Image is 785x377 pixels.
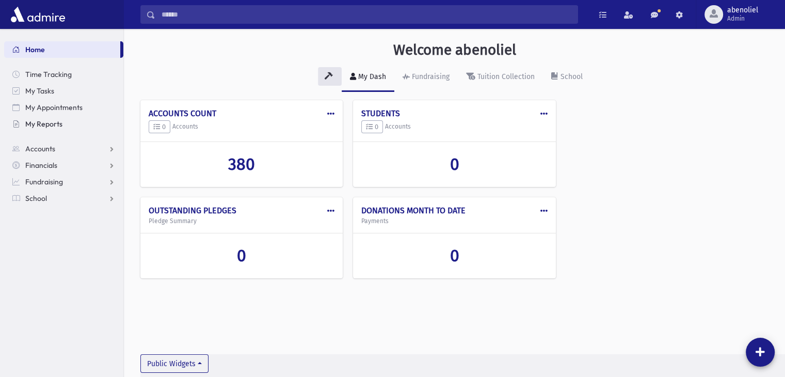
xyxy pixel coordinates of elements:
span: Accounts [25,144,55,153]
h5: Accounts [361,120,547,134]
a: School [4,190,123,207]
button: 0 [361,120,383,134]
a: My Tasks [4,83,123,99]
span: Time Tracking [25,70,72,79]
a: 0 [361,246,547,265]
span: 380 [228,154,255,174]
h5: Pledge Summary [149,217,334,225]
h3: Welcome abenoliel [393,41,516,59]
span: My Tasks [25,86,54,96]
div: Tuition Collection [475,72,535,81]
a: My Appointments [4,99,123,116]
a: My Reports [4,116,123,132]
span: 0 [450,154,459,174]
img: AdmirePro [8,4,68,25]
a: Tuition Collection [458,63,543,92]
button: 0 [149,120,170,134]
a: Fundraising [4,174,123,190]
a: 380 [149,154,334,174]
span: Financials [25,161,57,170]
h5: Accounts [149,120,334,134]
span: My Appointments [25,103,83,112]
span: 0 [450,246,459,265]
button: Public Widgets [140,354,209,373]
span: 0 [366,123,378,131]
h4: DONATIONS MONTH TO DATE [361,206,547,215]
a: Financials [4,157,123,174]
span: School [25,194,47,203]
a: My Dash [342,63,394,92]
input: Search [155,5,578,24]
a: School [543,63,591,92]
span: My Reports [25,119,62,129]
span: 0 [153,123,166,131]
h4: OUTSTANDING PLEDGES [149,206,334,215]
a: 0 [361,154,547,174]
a: Fundraising [394,63,458,92]
span: abenoliel [727,6,758,14]
h4: STUDENTS [361,108,547,118]
div: My Dash [356,72,386,81]
h4: ACCOUNTS COUNT [149,108,334,118]
h5: Payments [361,217,547,225]
div: Fundraising [410,72,450,81]
a: Accounts [4,140,123,157]
span: Admin [727,14,758,23]
span: Fundraising [25,177,63,186]
span: Home [25,45,45,54]
a: Time Tracking [4,66,123,83]
span: 0 [237,246,246,265]
a: 0 [149,246,334,265]
div: School [558,72,583,81]
a: Home [4,41,120,58]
